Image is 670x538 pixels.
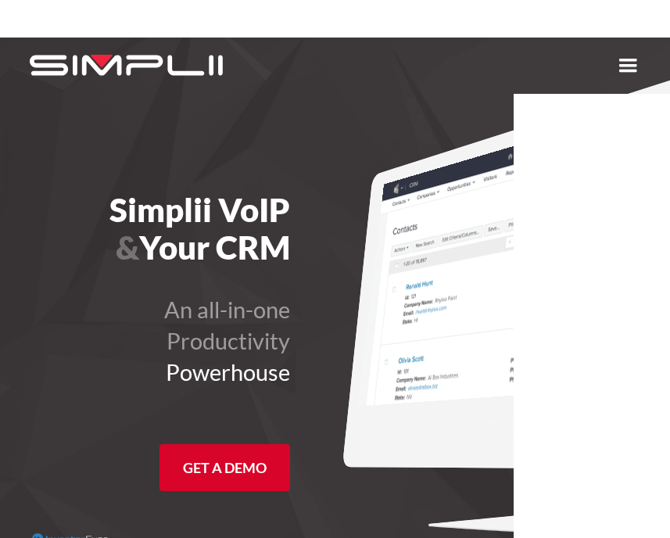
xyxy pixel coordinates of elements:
[166,358,290,386] span: Powerhouse
[159,444,290,491] a: Get a Demo
[14,294,290,388] h2: An all-in-one Productivity
[30,55,223,76] img: Simplii
[14,38,223,93] a: home
[14,191,290,266] h1: Simplii VoIP Your CRM
[116,228,139,267] span: &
